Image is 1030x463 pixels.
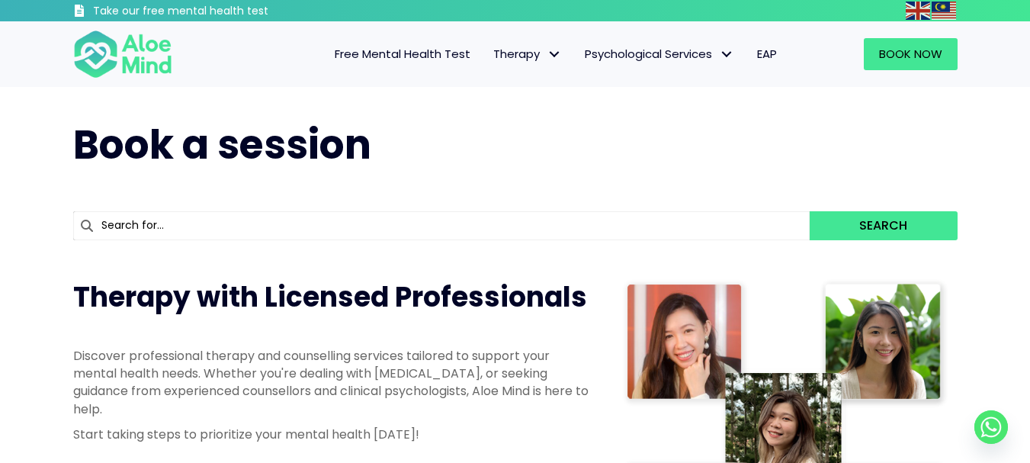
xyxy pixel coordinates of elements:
span: Therapy: submenu [544,43,566,66]
a: Psychological ServicesPsychological Services: submenu [573,38,746,70]
span: EAP [757,46,777,62]
button: Search [810,211,957,240]
span: Therapy with Licensed Professionals [73,278,587,317]
a: TherapyTherapy: submenu [482,38,573,70]
a: English [906,2,932,19]
a: Take our free mental health test [73,4,350,21]
span: Psychological Services [585,46,734,62]
h3: Take our free mental health test [93,4,350,19]
span: Free Mental Health Test [335,46,470,62]
input: Search for... [73,211,810,240]
a: Malay [932,2,958,19]
img: ms [932,2,956,20]
a: Whatsapp [974,410,1008,444]
a: Book Now [864,38,958,70]
span: Book Now [879,46,942,62]
p: Discover professional therapy and counselling services tailored to support your mental health nee... [73,347,592,418]
img: Aloe mind Logo [73,29,172,79]
p: Start taking steps to prioritize your mental health [DATE]! [73,426,592,443]
a: Free Mental Health Test [323,38,482,70]
nav: Menu [192,38,788,70]
img: en [906,2,930,20]
span: Book a session [73,117,371,172]
span: Psychological Services: submenu [716,43,738,66]
a: EAP [746,38,788,70]
span: Therapy [493,46,562,62]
